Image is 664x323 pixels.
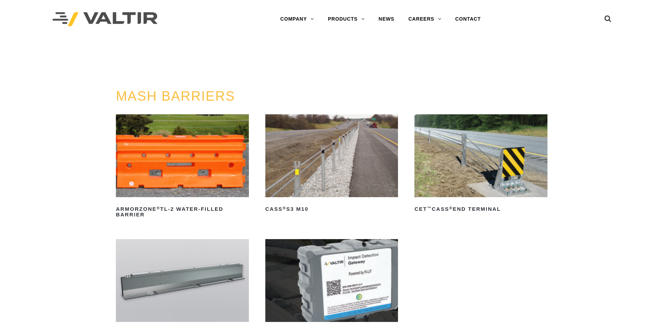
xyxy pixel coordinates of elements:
sup: ™ [427,206,432,210]
h2: CASS S3 M10 [265,203,398,215]
a: MASH BARRIERS [116,89,235,103]
sup: ® [282,206,286,210]
h2: CET CASS End Terminal [414,203,547,215]
sup: ® [449,206,453,210]
a: CASS®S3 M10 [265,114,398,215]
a: NEWS [372,12,401,26]
sup: ® [156,206,160,210]
a: COMPANY [273,12,321,26]
a: PRODUCTS [321,12,372,26]
h2: ArmorZone TL-2 Water-Filled Barrier [116,203,249,220]
a: CET™CASS®End Terminal [414,114,547,215]
a: CAREERS [401,12,448,26]
img: Valtir [53,12,158,27]
a: ArmorZone®TL-2 Water-Filled Barrier [116,114,249,220]
a: CONTACT [448,12,488,26]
